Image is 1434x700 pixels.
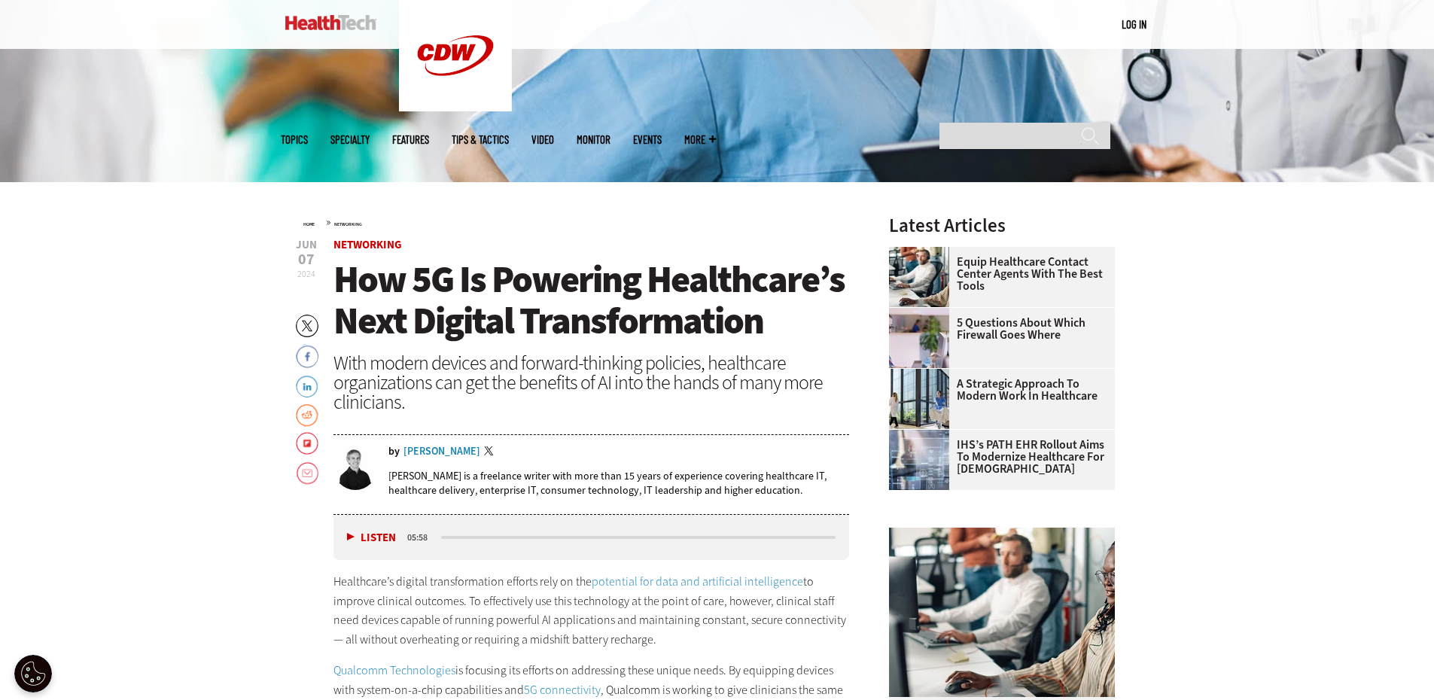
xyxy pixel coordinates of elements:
a: Twitter [484,446,498,458]
h3: Latest Articles [889,216,1115,235]
img: Electronic health records [889,430,949,490]
div: » [303,216,850,228]
a: [PERSON_NAME] [403,446,480,457]
a: Video [531,134,554,145]
a: Healthcare provider using computer [889,308,957,320]
img: Healthcare provider using computer [889,308,949,368]
a: Health workers in a modern hospital [889,369,957,381]
a: potential for data and artificial intelligence [592,574,803,589]
span: How 5G Is Powering Healthcare’s Next Digital Transformation [333,254,845,345]
p: Healthcare’s digital transformation efforts rely on the to improve clinical outcomes. To effectiv... [333,572,850,649]
a: 5G connectivity [524,682,601,698]
a: Contact center [889,247,957,259]
img: Contact center [889,528,1115,697]
a: Log in [1122,17,1146,31]
a: Tips & Tactics [452,134,509,145]
span: Jun [296,239,317,251]
button: Open Preferences [14,655,52,692]
span: Specialty [330,134,370,145]
a: IHS’s PATH EHR Rollout Aims to Modernize Healthcare for [DEMOGRAPHIC_DATA] [889,439,1106,475]
img: Health workers in a modern hospital [889,369,949,429]
span: by [388,446,400,457]
img: Home [285,15,376,30]
div: duration [405,531,439,544]
img: Contact center [889,247,949,307]
div: media player [333,515,850,560]
div: User menu [1122,17,1146,32]
a: 5 Questions About Which Firewall Goes Where [889,317,1106,341]
span: 07 [296,252,317,267]
a: Features [392,134,429,145]
p: [PERSON_NAME] is a freelance writer with more than 15 years of experience covering healthcare IT,... [388,469,850,498]
div: With modern devices and forward-thinking policies, healthcare organizations can get the benefits ... [333,353,850,412]
button: Listen [347,532,396,543]
img: Brian Eastwood [333,446,377,490]
a: Networking [333,237,402,252]
a: Equip Healthcare Contact Center Agents with the Best Tools [889,256,1106,292]
a: CDW [399,99,512,115]
a: Events [633,134,662,145]
a: Home [303,221,315,227]
a: Electronic health records [889,430,957,442]
a: Networking [334,221,362,227]
a: Qualcomm Technologies [333,662,455,678]
span: 2024 [297,268,315,280]
div: Cookie Settings [14,655,52,692]
a: A Strategic Approach to Modern Work in Healthcare [889,378,1106,402]
span: More [684,134,716,145]
span: Topics [281,134,308,145]
a: MonITor [577,134,610,145]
